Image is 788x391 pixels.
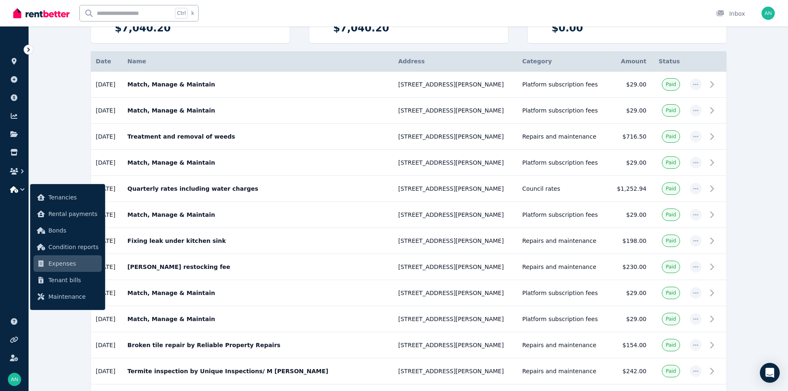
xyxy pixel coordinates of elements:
[34,189,102,206] a: Tenancies
[517,254,609,280] td: Repairs and maintenance
[91,332,123,358] td: [DATE]
[91,358,123,384] td: [DATE]
[91,124,123,150] td: [DATE]
[91,150,123,176] td: [DATE]
[127,263,388,271] p: [PERSON_NAME] restocking fee
[666,81,676,88] span: Paid
[127,237,388,245] p: Fixing leak under kitchen sink
[609,332,651,358] td: $154.00
[517,51,609,72] th: Category
[517,124,609,150] td: Repairs and maintenance
[609,202,651,228] td: $29.00
[127,185,388,193] p: Quarterly rates including water charges
[91,51,123,72] th: Date
[393,176,517,202] td: [STREET_ADDRESS][PERSON_NAME]
[393,202,517,228] td: [STREET_ADDRESS][PERSON_NAME]
[666,133,676,140] span: Paid
[666,107,676,114] span: Paid
[91,72,123,98] td: [DATE]
[48,275,98,285] span: Tenant bills
[34,222,102,239] a: Bonds
[91,280,123,306] td: [DATE]
[333,22,500,35] p: $7,040.20
[517,332,609,358] td: Repairs and maintenance
[127,289,388,297] p: Match, Manage & Maintain
[127,315,388,323] p: Match, Manage & Maintain
[393,254,517,280] td: [STREET_ADDRESS][PERSON_NAME]
[609,150,651,176] td: $29.00
[393,124,517,150] td: [STREET_ADDRESS][PERSON_NAME]
[127,132,388,141] p: Treatment and removal of weeds
[609,358,651,384] td: $242.00
[91,254,123,280] td: [DATE]
[91,202,123,228] td: [DATE]
[517,176,609,202] td: Council rates
[393,51,517,72] th: Address
[122,51,393,72] th: Name
[115,22,281,35] p: $7,040.20
[609,280,651,306] td: $29.00
[393,306,517,332] td: [STREET_ADDRESS][PERSON_NAME]
[393,72,517,98] td: [STREET_ADDRESS][PERSON_NAME]
[34,255,102,272] a: Expenses
[34,272,102,288] a: Tenant bills
[517,280,609,306] td: Platform subscription fees
[517,306,609,332] td: Platform subscription fees
[517,98,609,124] td: Platform subscription fees
[127,341,388,349] p: Broken tile repair by Reliable Property Repairs
[91,176,123,202] td: [DATE]
[609,124,651,150] td: $716.50
[716,10,745,18] div: Inbox
[8,373,21,386] img: Andy Nguyen
[48,225,98,235] span: Bonds
[609,98,651,124] td: $29.00
[609,306,651,332] td: $29.00
[609,72,651,98] td: $29.00
[34,206,102,222] a: Rental payments
[393,280,517,306] td: [STREET_ADDRESS][PERSON_NAME]
[191,10,194,17] span: k
[127,158,388,167] p: Match, Manage & Maintain
[609,254,651,280] td: $230.00
[34,288,102,305] a: Maintenance
[517,228,609,254] td: Repairs and maintenance
[666,342,676,348] span: Paid
[666,316,676,322] span: Paid
[91,306,123,332] td: [DATE]
[393,358,517,384] td: [STREET_ADDRESS][PERSON_NAME]
[609,228,651,254] td: $198.00
[666,368,676,374] span: Paid
[609,51,651,72] th: Amount
[127,211,388,219] p: Match, Manage & Maintain
[393,228,517,254] td: [STREET_ADDRESS][PERSON_NAME]
[34,239,102,255] a: Condition reports
[13,7,69,19] img: RentBetter
[127,80,388,89] p: Match, Manage & Maintain
[517,72,609,98] td: Platform subscription fees
[666,211,676,218] span: Paid
[517,202,609,228] td: Platform subscription fees
[762,7,775,20] img: Andy Nguyen
[175,8,188,19] span: Ctrl
[666,237,676,244] span: Paid
[48,209,98,219] span: Rental payments
[127,367,388,375] p: Termite inspection by Unique Inspections/ M [PERSON_NAME]
[666,185,676,192] span: Paid
[517,150,609,176] td: Platform subscription fees
[393,98,517,124] td: [STREET_ADDRESS][PERSON_NAME]
[48,242,98,252] span: Condition reports
[760,363,780,383] div: Open Intercom Messenger
[48,192,98,202] span: Tenancies
[666,264,676,270] span: Paid
[91,228,123,254] td: [DATE]
[666,290,676,296] span: Paid
[552,22,718,35] p: $0.00
[393,150,517,176] td: [STREET_ADDRESS][PERSON_NAME]
[48,292,98,302] span: Maintenance
[127,106,388,115] p: Match, Manage & Maintain
[609,176,651,202] td: $1,252.94
[91,98,123,124] td: [DATE]
[517,358,609,384] td: Repairs and maintenance
[48,259,98,269] span: Expenses
[666,159,676,166] span: Paid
